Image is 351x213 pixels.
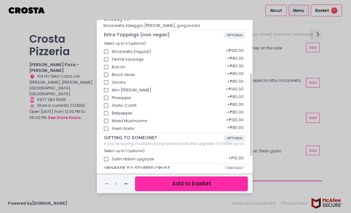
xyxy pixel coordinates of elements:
span: Select up to 3 (optional) [104,41,146,46]
span: Select up to 1 (optional) [104,148,145,153]
span: Extra Toppings (non vegan) [104,32,224,38]
span: OPTIONAL [224,135,246,141]
span: OPTIONAL [224,166,246,172]
div: If you're buying multiple pizzas please tick this upgrade for EVERY pizza [104,141,246,146]
p: Mozzarella, taleggio, [PERSON_NAME], gorgonzola [104,23,246,29]
div: + ₱140.00 [224,84,246,96]
div: + ₱80.00 [225,100,246,111]
span: GIFTING TO SOMEONE? [104,135,224,141]
div: + ₱80.00 [225,54,246,65]
div: + ₱80.00 [225,92,246,104]
div: + ₱80.00 [225,107,246,119]
div: + ₱80.00 [225,77,246,88]
div: + ₱80.00 [225,123,246,134]
button: Add to basket [135,176,248,191]
span: OPTIONAL [224,32,246,38]
div: + ₱80.00 [225,61,246,73]
div: + ₱10.00 [226,153,246,165]
span: UPGRADE TO STUFFED CRUST [104,166,224,171]
div: + ₱80.00 [225,69,246,81]
div: + ₱100.00 [224,46,246,57]
div: + ₱120.00 [224,115,246,127]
